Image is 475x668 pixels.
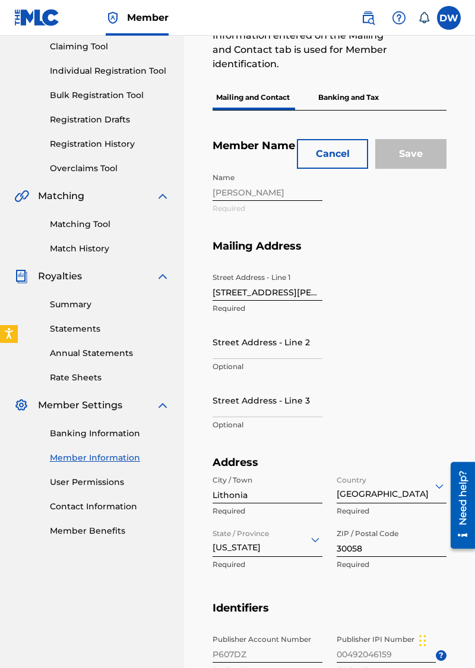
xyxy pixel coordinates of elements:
[213,29,392,71] p: Information entered on the Mailing and Contact tab is used for Member identification.
[392,11,406,25] img: help
[50,218,170,231] a: Matching Tool
[38,398,122,412] span: Member Settings
[106,11,120,25] img: Top Rightsholder
[50,242,170,255] a: Match History
[337,559,446,570] p: Required
[442,458,475,553] iframe: Resource Center
[50,298,170,311] a: Summary
[50,347,170,360] a: Annual Statements
[156,189,170,203] img: expand
[356,6,380,30] a: Public Search
[50,89,170,102] a: Bulk Registration Tool
[127,11,169,24] span: Member
[213,240,446,267] h5: Mailing Address
[297,139,368,169] button: Cancel
[213,525,322,554] div: [US_STATE]
[213,85,293,110] p: Mailing and Contact
[156,398,170,412] img: expand
[213,521,269,539] label: State / Province
[14,269,28,283] img: Royalties
[213,456,446,470] h5: Address
[50,114,170,126] a: Registration Drafts
[337,471,446,500] div: [GEOGRAPHIC_DATA]
[416,611,475,668] iframe: Chat Widget
[50,162,170,175] a: Overclaims Tool
[337,506,446,516] p: Required
[387,6,411,30] div: Help
[213,601,446,629] h5: Identifiers
[50,323,170,335] a: Statements
[156,269,170,283] img: expand
[50,40,170,53] a: Claiming Tool
[50,371,170,384] a: Rate Sheets
[38,189,84,203] span: Matching
[315,85,382,110] p: Banking and Tax
[50,427,170,440] a: Banking Information
[213,303,322,314] p: Required
[213,139,446,167] h5: Member Name
[213,420,322,430] p: Optional
[419,623,426,658] div: Drag
[50,138,170,150] a: Registration History
[213,361,322,372] p: Optional
[14,189,29,203] img: Matching
[50,65,170,77] a: Individual Registration Tool
[50,476,170,489] a: User Permissions
[14,9,60,26] img: MLC Logo
[50,500,170,513] a: Contact Information
[14,398,28,412] img: Member Settings
[437,6,461,30] div: User Menu
[361,11,375,25] img: search
[337,468,366,486] label: Country
[213,559,322,570] p: Required
[418,12,430,24] div: Notifications
[50,525,170,537] a: Member Benefits
[213,506,322,516] p: Required
[50,452,170,464] a: Member Information
[38,269,82,283] span: Royalties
